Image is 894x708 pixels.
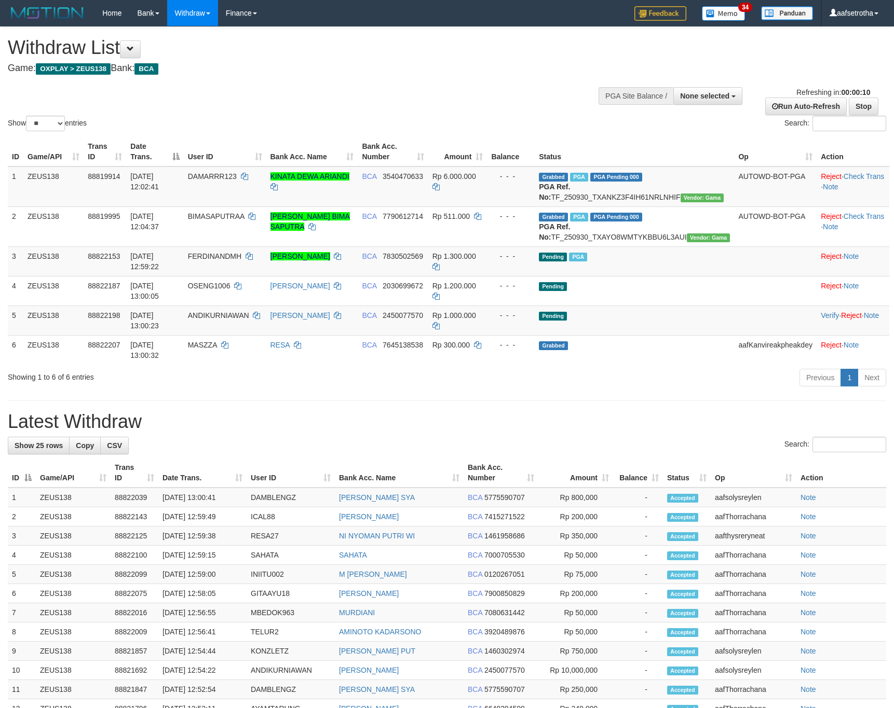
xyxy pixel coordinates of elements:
a: Note [844,341,859,349]
td: - [613,603,663,622]
a: [PERSON_NAME] SYA [339,685,415,693]
span: Copy 0120267051 to clipboard [484,570,525,578]
span: Copy 2030699672 to clipboard [383,282,423,290]
td: 3 [8,526,36,546]
span: BCA [468,589,482,598]
td: ZEUS138 [36,642,111,661]
span: BCA [362,252,376,260]
span: Vendor URL: https://trx31.1velocity.biz [687,233,730,242]
th: Balance: activate to sort column ascending [613,458,663,488]
td: - [613,526,663,546]
td: TF_250930_TXANKZ3F4IH61NRLNHIF [535,166,734,207]
th: Amount: activate to sort column ascending [428,137,487,166]
td: ZEUS138 [36,622,111,642]
span: BCA [468,570,482,578]
span: BCA [468,666,482,674]
span: BCA [468,628,482,636]
td: aafThorrachana [711,622,796,642]
span: BCA [362,341,376,349]
td: 7 [8,603,36,622]
td: [DATE] 12:58:05 [158,584,247,603]
td: · · [817,306,889,335]
b: PGA Ref. No: [539,183,570,201]
td: 5 [8,306,23,335]
td: [DATE] 12:54:22 [158,661,247,680]
td: 9 [8,642,36,661]
a: AMINOTO KADARSONO [339,628,421,636]
span: 88822153 [88,252,120,260]
td: 88821857 [111,642,158,661]
a: [PERSON_NAME] BIMA SAPUTRA [270,212,350,231]
span: Copy 7645138538 to clipboard [383,341,423,349]
td: - [613,546,663,565]
span: ANDIKURNIAWAN [188,311,249,320]
td: 1 [8,166,23,207]
td: RESA27 [247,526,335,546]
td: ZEUS138 [36,526,111,546]
div: - - - [491,171,531,182]
td: Rp 50,000 [538,546,613,565]
span: Copy 1461958686 to clipboard [484,532,525,540]
span: BCA [134,63,158,75]
td: [DATE] 13:00:41 [158,488,247,507]
td: - [613,642,663,661]
span: BCA [468,493,482,502]
td: Rp 200,000 [538,507,613,526]
span: None selected [680,92,729,100]
td: 4 [8,276,23,306]
a: Reject [821,252,842,260]
td: ZEUS138 [36,661,111,680]
div: Showing 1 to 6 of 6 entries [8,368,365,382]
span: BCA [468,551,482,559]
label: Search: [784,116,886,131]
span: FERDINANDMH [188,252,241,260]
a: Note [801,570,816,578]
a: MURDIANI [339,608,375,617]
a: Next [858,369,886,386]
th: ID [8,137,23,166]
span: BCA [362,311,376,320]
a: Stop [849,98,878,115]
span: PGA Pending [590,213,642,221]
b: PGA Ref. No: [539,223,570,241]
th: Trans ID: activate to sort column ascending [84,137,126,166]
span: Grabbed [539,173,568,182]
td: 88822125 [111,526,158,546]
th: Bank Acc. Name: activate to sort column ascending [335,458,464,488]
span: Copy 7000705530 to clipboard [484,551,525,559]
span: Copy 2450077570 to clipboard [383,311,423,320]
td: [DATE] 12:59:15 [158,546,247,565]
th: Date Trans.: activate to sort column descending [126,137,183,166]
span: Copy 7830502569 to clipboard [383,252,423,260]
td: 1 [8,488,36,507]
th: Bank Acc. Number: activate to sort column ascending [464,458,538,488]
a: Reject [821,282,842,290]
a: Previous [800,369,841,386]
td: aafsolysreylen [711,661,796,680]
span: Accepted [667,551,698,560]
th: Game/API: activate to sort column ascending [36,458,111,488]
a: Note [801,608,816,617]
td: 6 [8,584,36,603]
span: DAMARRR123 [188,172,237,181]
div: PGA Site Balance / [599,87,673,105]
span: Copy 5775590707 to clipboard [484,685,525,693]
td: - [613,680,663,699]
a: Show 25 rows [8,437,70,454]
th: User ID: activate to sort column ascending [184,137,266,166]
td: ZEUS138 [23,206,84,246]
th: Status [535,137,734,166]
td: ZEUS138 [36,584,111,603]
span: OXPLAY > ZEUS138 [36,63,111,75]
td: Rp 350,000 [538,526,613,546]
td: - [613,565,663,584]
td: 88822143 [111,507,158,526]
td: ZEUS138 [36,565,111,584]
span: BCA [362,212,376,220]
span: [DATE] 13:00:23 [130,311,159,330]
span: Rp 511.000 [432,212,470,220]
h1: Withdraw List [8,37,586,58]
th: Amount: activate to sort column ascending [538,458,613,488]
td: 88822009 [111,622,158,642]
span: Accepted [667,494,698,503]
